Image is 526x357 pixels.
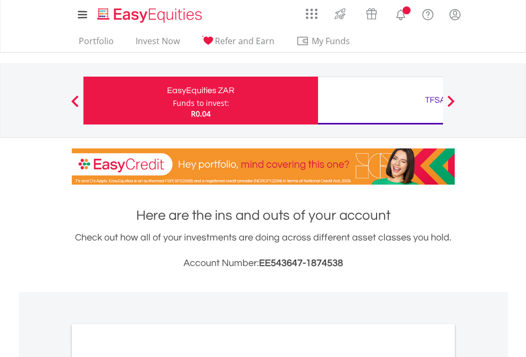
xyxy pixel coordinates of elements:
a: Home page [93,3,206,24]
a: Notifications [387,3,414,24]
button: Previous [64,101,86,111]
span: EE543647-1874538 [259,258,343,268]
span: R0.04 [191,109,211,119]
a: AppsGrid [299,3,324,20]
div: EasyEquities ZAR [90,83,312,98]
img: thrive-v2.svg [331,5,349,22]
a: Refer and Earn [197,36,279,52]
a: Portfolio [74,36,118,52]
h3: Account Number: [72,256,455,271]
h1: Here are the ins and outs of your account [72,206,455,225]
img: EasyEquities_Logo.png [95,6,206,24]
img: grid-menu-icon.svg [306,8,318,20]
img: EasyCredit Promotion Banner [72,148,455,185]
span: My Funds [296,34,366,48]
a: My Profile [441,3,469,26]
div: Check out how all of your investments are doing across different asset classes you hold. [72,230,455,271]
button: Next [440,101,462,111]
a: Vouchers [356,3,387,22]
span: Refer and Earn [215,35,274,47]
a: Invest Now [131,36,184,52]
img: vouchers-v2.svg [363,5,380,22]
div: Funds to invest: [173,98,229,109]
a: FAQ's and Support [414,3,441,24]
